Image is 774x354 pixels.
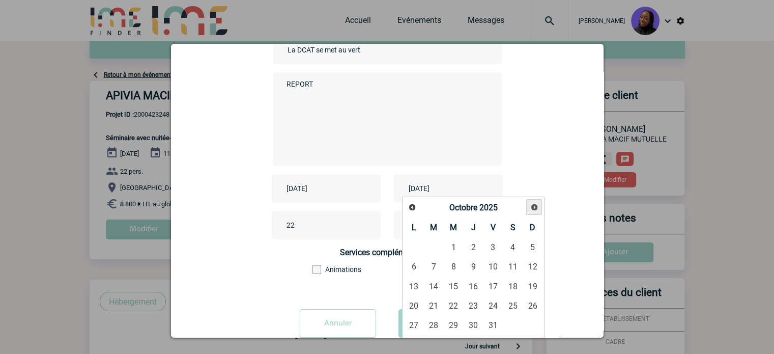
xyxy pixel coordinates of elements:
[483,316,502,334] a: 31
[503,258,522,276] a: 11
[464,296,482,315] a: 23
[444,238,463,257] a: 1
[503,296,522,315] a: 25
[471,223,475,232] span: Jeudi
[406,182,476,195] input: Date de fin
[444,316,463,334] a: 29
[273,248,502,257] h4: Services complémentaires
[483,277,502,295] a: 17
[424,316,443,334] a: 28
[530,223,535,232] span: Dimanche
[483,258,502,276] a: 10
[398,309,475,338] button: Valider
[491,223,496,232] span: Vendredi
[464,238,482,257] a: 2
[405,296,423,315] a: 20
[424,296,443,315] a: 21
[464,316,482,334] a: 30
[530,203,538,211] span: Suivant
[300,309,376,338] input: Annuler
[405,258,423,276] a: 6
[464,277,482,295] a: 16
[464,258,482,276] a: 9
[483,296,502,315] a: 24
[483,238,502,257] a: 3
[424,277,443,295] a: 14
[444,258,463,276] a: 8
[444,296,463,315] a: 22
[408,203,416,211] span: Précédent
[405,277,423,295] a: 13
[510,223,515,232] span: Samedi
[424,258,443,276] a: 7
[430,223,437,232] span: Mardi
[526,199,542,215] a: Suivant
[503,238,522,257] a: 4
[405,316,423,334] a: 27
[284,182,354,195] input: Date de début
[405,200,420,214] a: Précédent
[523,277,542,295] a: 19
[523,238,542,257] a: 5
[449,203,477,212] span: Octobre
[285,43,427,57] input: Nom de l'événement
[312,265,368,274] label: Animations
[503,277,522,295] a: 18
[444,277,463,295] a: 15
[523,296,542,315] a: 26
[479,203,497,212] span: 2025
[412,223,416,232] span: Lundi
[284,219,380,232] input: Nombre de participants
[450,223,457,232] span: Mercredi
[523,258,542,276] a: 12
